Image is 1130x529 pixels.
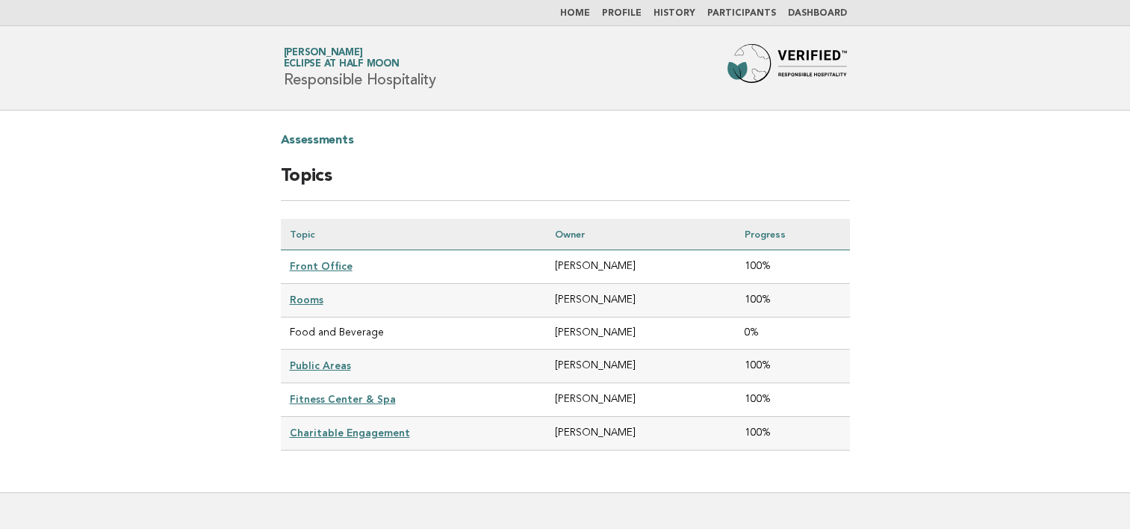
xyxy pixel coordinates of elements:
[736,350,849,383] td: 100%
[546,250,736,284] td: [PERSON_NAME]
[736,219,849,250] th: Progress
[736,284,849,318] td: 100%
[284,60,400,69] span: Eclipse at Half Moon
[546,284,736,318] td: [PERSON_NAME]
[546,318,736,350] td: [PERSON_NAME]
[281,129,354,152] a: Assessments
[290,260,353,272] a: Front Office
[284,48,400,69] a: [PERSON_NAME]Eclipse at Half Moon
[546,219,736,250] th: Owner
[546,417,736,451] td: [PERSON_NAME]
[284,49,436,87] h1: Responsible Hospitality
[546,350,736,383] td: [PERSON_NAME]
[727,44,847,92] img: Forbes Travel Guide
[788,9,847,18] a: Dashboard
[736,318,849,350] td: 0%
[546,383,736,417] td: [PERSON_NAME]
[281,318,547,350] td: Food and Beverage
[290,359,351,371] a: Public Areas
[281,164,850,201] h2: Topics
[736,383,849,417] td: 100%
[736,250,849,284] td: 100%
[290,393,396,405] a: Fitness Center & Spa
[560,9,590,18] a: Home
[281,219,547,250] th: Topic
[290,294,323,306] a: Rooms
[707,9,776,18] a: Participants
[736,417,849,451] td: 100%
[602,9,642,18] a: Profile
[290,427,410,439] a: Charitable Engagement
[654,9,695,18] a: History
